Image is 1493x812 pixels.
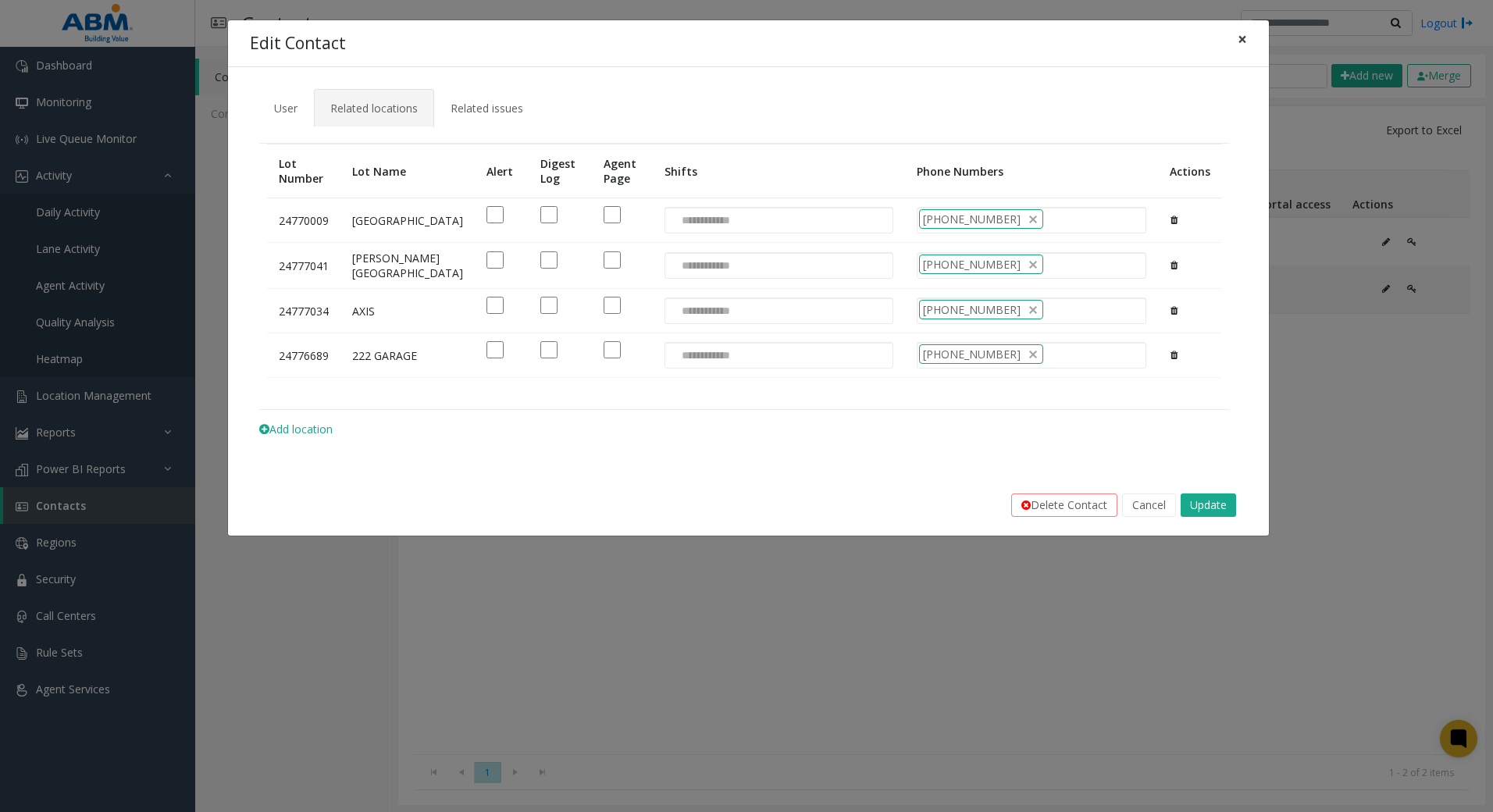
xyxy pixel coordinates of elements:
[1027,301,1039,318] span: delete
[923,301,1021,318] span: [PHONE_NUMBER]
[592,144,653,198] th: Agent Page
[340,144,475,198] th: Lot Name
[250,31,346,56] h4: Edit Contact
[340,289,475,333] td: AXIS
[1027,211,1039,227] span: delete
[475,144,529,198] th: Alert
[340,333,475,378] td: 222 GARAGE
[1011,493,1117,517] button: Delete Contact
[1122,493,1176,517] button: Cancel
[340,243,475,289] td: [PERSON_NAME][GEOGRAPHIC_DATA]
[1238,28,1247,50] span: ×
[451,101,523,116] span: Related issues
[259,422,333,436] span: Add location
[665,298,739,323] input: NO DATA FOUND
[923,256,1021,272] span: [PHONE_NUMBER]
[653,144,906,198] th: Shifts
[267,144,340,198] th: Lot Number
[1158,144,1222,198] th: Actions
[258,89,1239,116] ul: Tabs
[665,208,739,233] input: NO DATA FOUND
[923,211,1021,227] span: [PHONE_NUMBER]
[267,289,340,333] td: 24777034
[665,343,739,368] input: NO DATA FOUND
[923,346,1021,362] span: [PHONE_NUMBER]
[267,243,340,289] td: 24777041
[267,333,340,378] td: 24776689
[274,101,298,116] span: User
[665,253,739,278] input: NO DATA FOUND
[1027,346,1039,362] span: delete
[340,198,475,243] td: [GEOGRAPHIC_DATA]
[1027,256,1039,272] span: delete
[529,144,592,198] th: Digest Log
[1181,493,1236,517] button: Update
[330,101,418,116] span: Related locations
[905,144,1158,198] th: Phone Numbers
[267,198,340,243] td: 24770009
[1227,20,1258,59] button: Close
